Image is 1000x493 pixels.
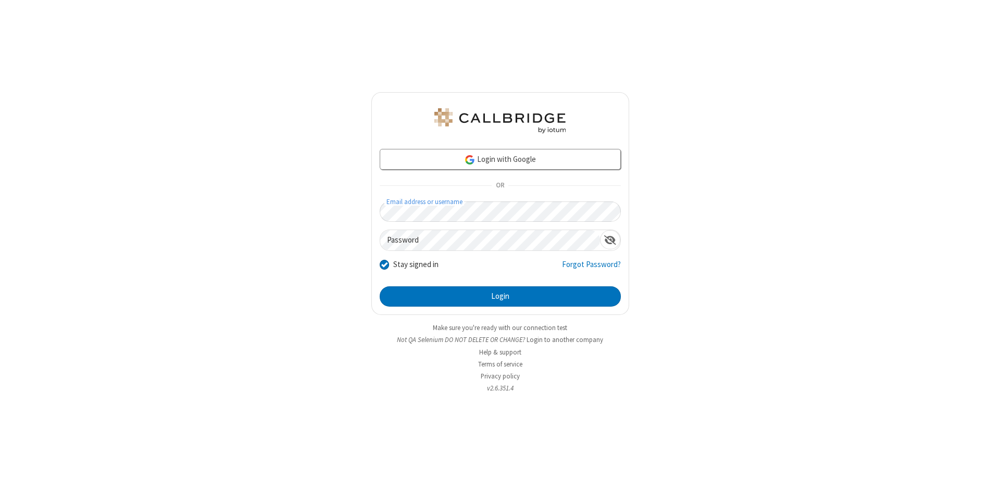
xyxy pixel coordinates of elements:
div: Show password [600,230,620,249]
li: v2.6.351.4 [371,383,629,393]
a: Login with Google [380,149,621,170]
a: Help & support [479,348,521,357]
button: Login [380,286,621,307]
input: Email address or username [380,201,621,222]
span: OR [492,179,508,193]
button: Login to another company [527,335,603,345]
a: Privacy policy [481,372,520,381]
li: Not QA Selenium DO NOT DELETE OR CHANGE? [371,335,629,345]
a: Make sure you're ready with our connection test [433,323,567,332]
a: Terms of service [478,360,522,369]
img: google-icon.png [464,154,476,166]
input: Password [380,230,600,250]
label: Stay signed in [393,259,439,271]
a: Forgot Password? [562,259,621,279]
img: QA Selenium DO NOT DELETE OR CHANGE [432,108,568,133]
